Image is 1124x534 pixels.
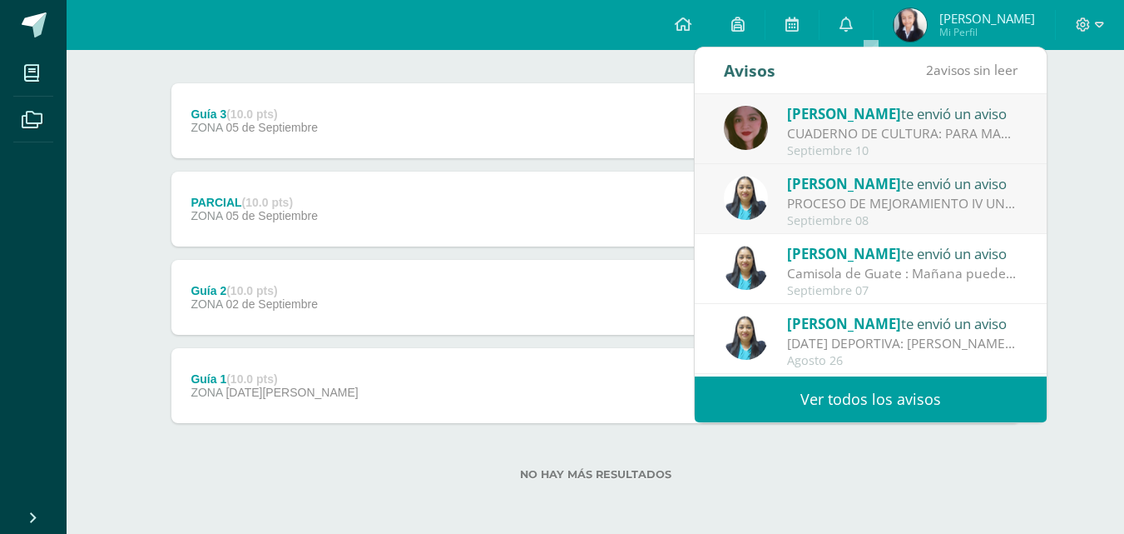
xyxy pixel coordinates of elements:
[787,144,1018,158] div: Septiembre 10
[787,174,901,193] span: [PERSON_NAME]
[787,334,1018,353] div: MAÑANA DEPORTIVA: Nivel Básico y Diversificado Los esperamos mañana en nuestra mañana deportiva "...
[191,386,222,399] span: ZONA
[191,107,318,121] div: Guía 3
[787,244,901,263] span: [PERSON_NAME]
[191,284,318,297] div: Guía 2
[787,284,1018,298] div: Septiembre 07
[226,372,277,386] strong: (10.0 pts)
[787,214,1018,228] div: Septiembre 08
[939,10,1035,27] span: [PERSON_NAME]
[787,124,1018,143] div: CUADERNO DE CULTURA: PARA MAÑANA TRAER EL CUADERNO DE CULTURA AL DÍA. YA QUE HOY NO DIO TIEMPO DE...
[787,314,901,333] span: [PERSON_NAME]
[724,176,768,220] img: 49168807a2b8cca0ef2119beca2bd5ad.png
[894,8,927,42] img: 9b75e2fdae061bafd325c42458c47c53.png
[724,246,768,290] img: 49168807a2b8cca0ef2119beca2bd5ad.png
[926,61,933,79] span: 2
[787,242,1018,264] div: te envió un aviso
[724,316,768,360] img: 49168807a2b8cca0ef2119beca2bd5ad.png
[191,121,222,134] span: ZONA
[787,312,1018,334] div: te envió un aviso
[724,47,775,93] div: Avisos
[787,354,1018,368] div: Agosto 26
[242,196,293,209] strong: (10.0 pts)
[926,61,1018,79] span: avisos sin leer
[695,377,1047,422] a: Ver todos los avisos
[191,209,222,222] span: ZONA
[226,107,277,121] strong: (10.0 pts)
[191,297,222,311] span: ZONA
[225,209,318,222] span: 05 de Septiembre
[226,284,277,297] strong: (10.0 pts)
[787,264,1018,283] div: Camisola de Guate : Mañana pueden llegar con la playera de la selección siempre aportando su cola...
[191,372,358,386] div: Guía 1
[939,25,1035,39] span: Mi Perfil
[724,106,768,150] img: 76ba8faa5d35b300633ec217a03f91ef.png
[787,172,1018,194] div: te envió un aviso
[171,468,1020,481] label: No hay más resultados
[225,297,318,311] span: 02 de Septiembre
[191,196,318,209] div: PARCIAL
[225,121,318,134] span: 05 de Septiembre
[787,102,1018,124] div: te envió un aviso
[787,194,1018,213] div: PROCESO DE MEJORAMIENTO IV UNIDAD: Bendiciones a cada uno El día de hoy estará disponible el comp...
[787,104,901,123] span: [PERSON_NAME]
[225,386,358,399] span: [DATE][PERSON_NAME]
